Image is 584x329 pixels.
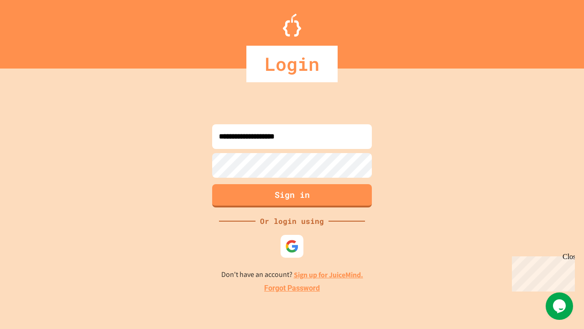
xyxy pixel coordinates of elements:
[508,253,575,292] iframe: chat widget
[294,270,363,280] a: Sign up for JuiceMind.
[246,46,338,82] div: Login
[546,292,575,320] iframe: chat widget
[4,4,63,58] div: Chat with us now!Close
[264,283,320,294] a: Forgot Password
[255,216,328,227] div: Or login using
[221,269,363,281] p: Don't have an account?
[285,239,299,253] img: google-icon.svg
[283,14,301,37] img: Logo.svg
[212,184,372,207] button: Sign in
